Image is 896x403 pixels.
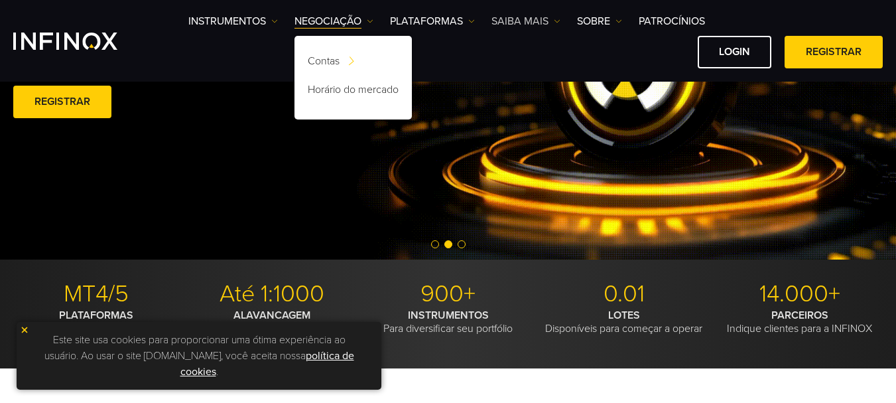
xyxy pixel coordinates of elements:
p: 0.01 [541,280,707,309]
strong: ALAVANCAGEM [233,309,310,322]
p: Disponíveis para começar a operar [541,309,707,335]
strong: PARCEIROS [771,309,828,322]
a: PLATAFORMAS [390,13,475,29]
a: Horário do mercado [294,78,412,106]
a: Instrumentos [188,13,278,29]
p: Este site usa cookies para proporcionar uma ótima experiência ao usuário. Ao usar o site [DOMAIN_... [23,329,375,383]
a: NEGOCIAÇÃO [294,13,373,29]
a: Saiba mais [491,13,560,29]
p: 900+ [365,280,531,309]
a: Login [698,36,771,68]
a: SOBRE [577,13,622,29]
a: Contas [294,49,412,78]
img: yellow close icon [20,325,29,335]
p: Com ferramentas de trading modernas [13,309,179,349]
strong: INSTRUMENTOS [408,309,489,322]
p: Para diversificar seu portfólio [365,309,531,335]
a: INFINOX Logo [13,33,149,50]
p: 14.000+ [717,280,883,309]
p: Até 1:1000 [189,280,355,309]
a: Registrar [13,86,111,118]
a: Registrar [785,36,883,68]
p: MT4/5 [13,280,179,309]
a: Patrocínios [639,13,705,29]
span: Go to slide 2 [444,240,452,248]
span: Go to slide 1 [431,240,439,248]
p: Indique clientes para a INFINOX [717,309,883,335]
strong: LOTES [608,309,640,322]
strong: PLATAFORMAS [59,309,133,322]
span: Go to slide 3 [458,240,466,248]
p: Para operar [189,309,355,335]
